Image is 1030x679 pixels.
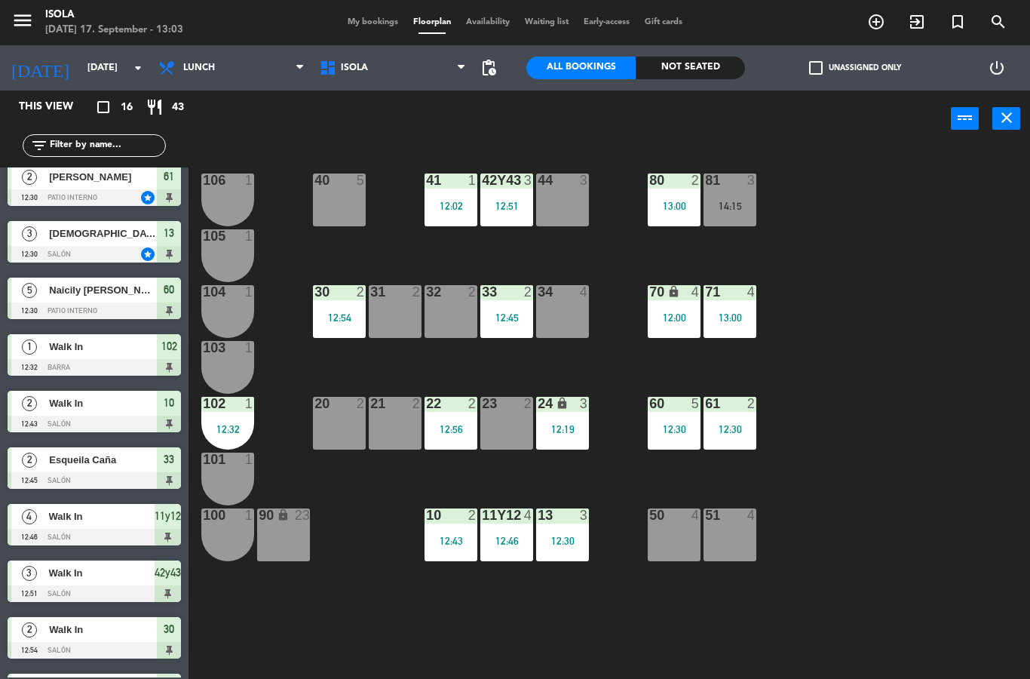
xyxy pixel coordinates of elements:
div: 13:00 [704,312,756,323]
span: 61 [164,167,174,186]
span: 30 [164,620,174,638]
span: 2 [22,170,37,185]
i: power_input [956,109,974,127]
div: 80 [649,174,650,187]
div: 20 [314,397,315,410]
i: power_settings_new [988,59,1006,77]
div: 12:43 [425,536,477,546]
div: 61 [705,397,706,410]
div: 12:45 [480,312,533,323]
div: 12:51 [480,201,533,211]
i: turned_in_not [949,13,967,31]
span: 60 [164,281,174,299]
div: 12:56 [425,424,477,435]
div: 12:32 [201,424,254,435]
span: Walk In [49,565,155,581]
span: Gift cards [637,18,690,26]
i: crop_square [94,98,112,116]
div: 71 [705,285,706,299]
span: 2 [22,453,37,468]
span: 2 [22,622,37,638]
div: 12:46 [480,536,533,546]
span: 1 [22,339,37,355]
div: 100 [203,508,204,522]
div: 1 [468,174,477,187]
span: 13 [164,224,174,242]
div: 12:19 [536,424,589,435]
span: Esqueila Caña [49,452,157,468]
div: 3 [524,174,533,187]
i: exit_to_app [908,13,926,31]
div: 2 [524,285,533,299]
span: Walk In [49,395,157,411]
button: close [992,107,1020,130]
div: 105 [203,229,204,243]
span: BOOK TABLE [856,9,897,35]
span: Walk In [49,339,157,355]
span: 102 [161,337,177,355]
span: Floorplan [406,18,458,26]
span: Special reservation [937,9,978,35]
span: 3 [22,226,37,241]
button: menu [11,9,34,37]
i: search [989,13,1007,31]
div: 102 [203,397,204,410]
span: SEARCH [978,9,1019,35]
div: 30 [314,285,315,299]
div: 12:30 [704,424,756,435]
div: 5 [691,397,700,410]
div: 11y12 [482,508,483,522]
span: 16 [121,99,133,116]
i: filter_list [30,137,48,155]
div: 106 [203,174,204,187]
span: Walk In [49,622,157,638]
div: 101 [203,453,204,466]
div: 2 [468,397,477,410]
div: 81 [705,174,706,187]
span: 42y43 [155,564,181,582]
div: 32 [426,285,427,299]
div: 1 [245,397,254,410]
div: 4 [691,285,700,299]
button: power_input [951,107,979,130]
span: Availability [458,18,517,26]
div: 4 [747,508,756,522]
span: Naicily [PERSON_NAME] [49,282,157,298]
span: 43 [172,99,184,116]
div: 51 [705,508,706,522]
div: [DATE] 17. September - 13:03 [45,23,183,38]
div: 33 [482,285,483,299]
div: 12:02 [425,201,477,211]
div: Not seated [636,57,745,79]
label: Unassigned only [809,61,901,75]
div: 3 [747,174,756,187]
span: 11y12 [155,507,181,525]
div: 1 [245,229,254,243]
div: 2 [468,508,477,522]
span: [PERSON_NAME] [49,169,157,185]
span: check_box_outline_blank [809,61,823,75]
span: 33 [164,450,174,469]
div: Isola [45,8,183,23]
div: 4 [524,508,533,522]
span: 2 [22,396,37,411]
div: 2 [691,174,700,187]
div: This view [8,98,109,116]
div: 14:15 [704,201,756,211]
div: 10 [426,508,427,522]
div: 2 [357,397,366,410]
div: 12:54 [313,312,366,323]
span: My bookings [340,18,406,26]
div: 2 [357,285,366,299]
div: 1 [245,508,254,522]
span: Waiting list [517,18,576,26]
div: 60 [649,397,650,410]
div: 1 [245,341,254,355]
div: 2 [412,397,422,410]
div: 4 [691,508,700,522]
div: 104 [203,285,204,299]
